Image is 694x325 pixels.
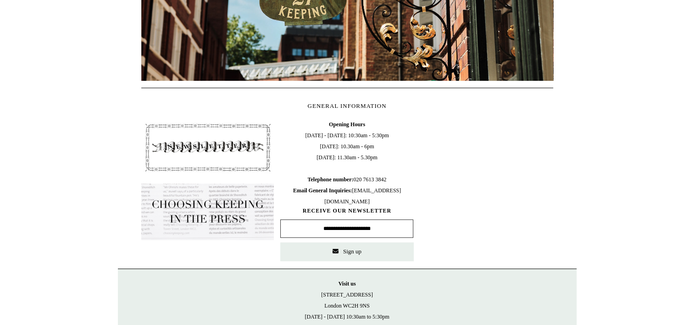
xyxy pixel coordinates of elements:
[308,176,354,183] b: Telephone number
[293,187,352,194] b: Email General Inquiries:
[351,176,353,183] b: :
[343,78,352,81] button: Page 2
[356,78,366,81] button: Page 3
[308,102,387,109] span: GENERAL INFORMATION
[280,207,413,215] span: RECEIVE OUR NEWSLETTER
[280,242,413,261] button: Sign up
[343,248,361,255] span: Sign up
[329,121,365,128] b: Opening Hours
[339,280,356,287] strong: Visit us
[293,187,401,205] span: [EMAIL_ADDRESS][DOMAIN_NAME]
[141,184,274,241] img: pf-635a2b01-aa89-4342-bbcd-4371b60f588c--In-the-press-Button_1200x.jpg
[141,119,274,176] img: pf-4db91bb9--1305-Newsletter-Button_1200x.jpg
[329,78,338,81] button: Page 1
[420,119,553,257] iframe: google_map
[280,119,413,207] span: [DATE] - [DATE]: 10:30am - 5:30pm [DATE]: 10.30am - 6pm [DATE]: 11.30am - 5.30pm 020 7613 3842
